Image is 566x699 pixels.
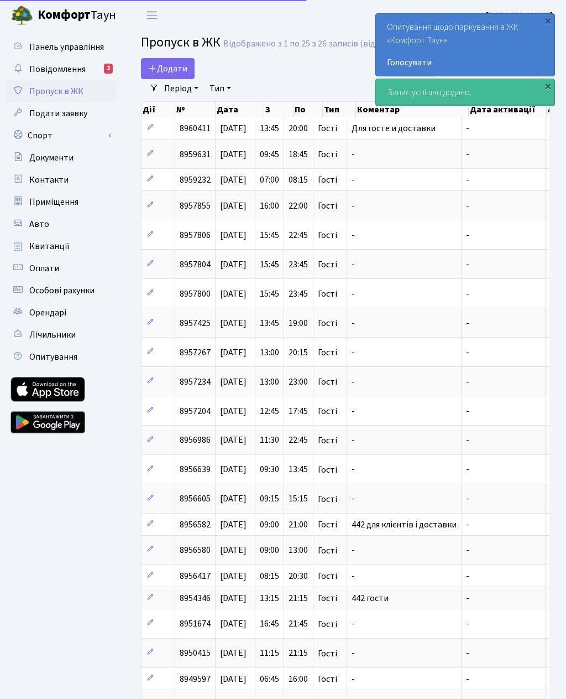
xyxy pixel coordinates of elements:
span: - [352,200,355,212]
span: - [352,648,355,660]
span: - [352,618,355,630]
span: 8957806 [180,229,211,241]
span: - [352,346,355,359]
a: [PERSON_NAME] [486,9,553,22]
span: Оплати [29,262,59,275]
span: Гості [318,546,337,555]
span: 8956639 [180,464,211,476]
span: 21:45 [289,618,308,630]
span: 22:45 [289,434,308,447]
span: [DATE] [220,346,247,359]
span: - [466,545,469,557]
div: × [542,15,553,26]
span: Гості [318,150,337,159]
a: Приміщення [6,191,116,213]
span: 21:15 [289,592,308,604]
span: 8956580 [180,545,211,557]
span: 22:45 [289,229,308,241]
span: Гості [318,231,337,240]
span: - [466,464,469,476]
th: № [175,102,216,117]
span: 20:30 [289,570,308,582]
span: - [466,519,469,531]
span: Документи [29,152,74,164]
a: Панель управління [6,36,116,58]
span: - [466,673,469,685]
span: Пропуск в ЖК [29,85,83,97]
span: 8957425 [180,317,211,329]
span: - [466,592,469,604]
span: Гості [318,436,337,445]
div: Опитування щодо паркування в ЖК «Комфорт Таун» [376,14,554,76]
span: [DATE] [220,405,247,417]
span: - [466,405,469,417]
span: Гості [318,465,337,474]
span: 07:00 [260,174,279,186]
a: Повідомлення2 [6,58,116,80]
span: 13:00 [289,545,308,557]
span: [DATE] [220,673,247,685]
span: - [466,648,469,660]
span: - [352,258,355,271]
div: × [542,80,553,91]
a: Оплати [6,257,116,279]
span: 13:15 [260,592,279,604]
span: - [466,148,469,160]
span: - [352,673,355,685]
b: Комфорт [38,6,91,24]
span: - [466,346,469,359]
span: - [352,405,355,417]
span: - [352,148,355,160]
span: [DATE] [220,434,247,447]
span: - [466,122,469,134]
span: 8951674 [180,618,211,630]
span: 16:45 [260,618,279,630]
th: Дата [216,102,265,117]
a: Тип [205,79,235,98]
span: 12:45 [260,405,279,417]
span: 442 для клієнтів і доставки [352,519,457,531]
a: Особові рахунки [6,279,116,302]
span: Гості [318,407,337,416]
span: 8949597 [180,673,211,685]
span: Гості [318,319,337,328]
span: Опитування [29,351,77,363]
span: - [466,618,469,630]
span: [DATE] [220,376,247,388]
span: - [352,317,355,329]
span: 8956986 [180,434,211,447]
th: По [294,102,323,117]
span: [DATE] [220,174,247,186]
a: Документи [6,147,116,169]
span: Приміщення [29,196,78,208]
button: Переключити навігацію [138,6,166,24]
span: 23:45 [289,288,308,300]
span: 09:00 [260,519,279,531]
span: [DATE] [220,229,247,241]
span: [DATE] [220,288,247,300]
span: 22:00 [289,200,308,212]
a: Орендарі [6,302,116,324]
span: Гості [318,495,337,504]
span: 18:45 [289,148,308,160]
a: Подати заявку [6,102,116,125]
span: - [466,258,469,271]
span: Контакти [29,174,69,186]
span: 8956582 [180,519,211,531]
span: Гості [318,124,337,133]
span: 16:00 [260,200,279,212]
span: 23:00 [289,376,308,388]
span: Пропуск в ЖК [141,33,221,52]
div: Відображено з 1 по 25 з 26 записів (відфільтровано з 25 записів). [223,39,480,49]
span: 11:15 [260,648,279,660]
a: Авто [6,213,116,235]
span: [DATE] [220,618,247,630]
span: Додати [148,63,187,75]
span: 13:45 [260,122,279,134]
th: Дії [141,102,175,117]
span: 11:30 [260,434,279,447]
a: Спорт [6,125,116,147]
span: - [352,229,355,241]
span: Гості [318,675,337,684]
